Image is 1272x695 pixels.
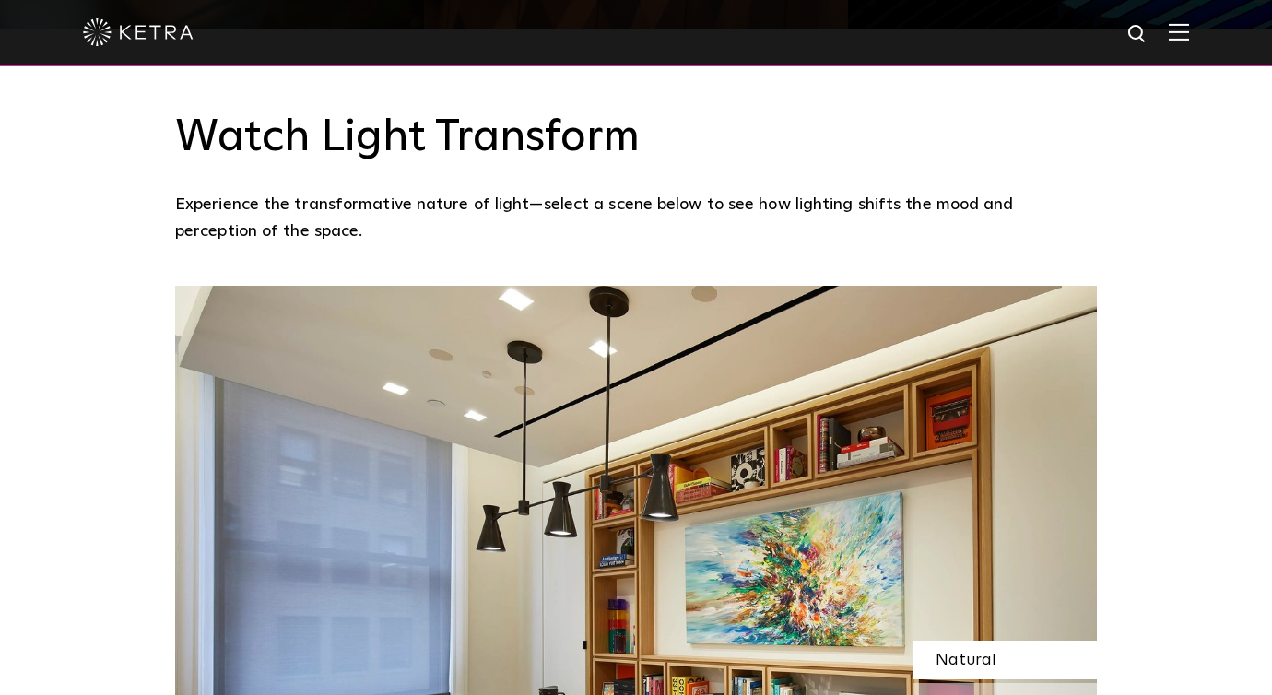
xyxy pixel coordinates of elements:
[83,18,194,46] img: ketra-logo-2019-white
[1169,23,1189,41] img: Hamburger%20Nav.svg
[175,192,1088,244] p: Experience the transformative nature of light—select a scene below to see how lighting shifts the...
[175,112,1097,165] h3: Watch Light Transform
[1126,23,1149,46] img: search icon
[936,652,996,668] span: Natural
